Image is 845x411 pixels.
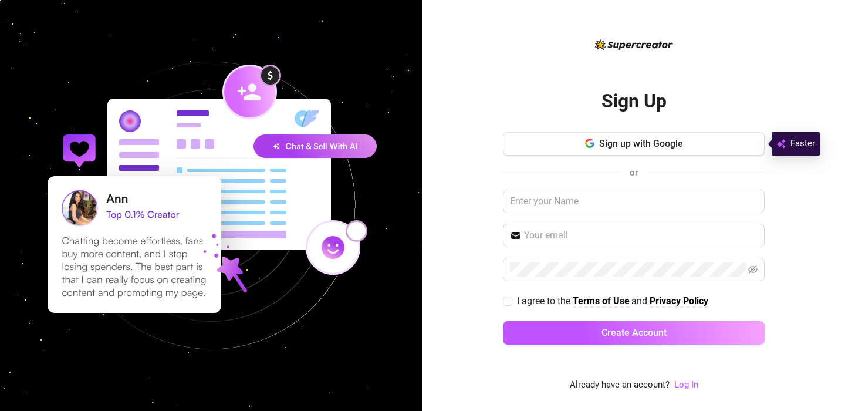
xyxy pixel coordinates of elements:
a: Log In [674,378,698,392]
strong: Terms of Use [573,295,630,306]
span: Already have an account? [570,378,670,392]
span: I agree to the [517,295,573,306]
img: svg%3e [776,137,786,151]
span: Sign up with Google [599,138,683,149]
span: or [630,167,638,178]
strong: Privacy Policy [650,295,708,306]
a: Privacy Policy [650,295,708,308]
input: Enter your Name [503,190,765,213]
a: Terms of Use [573,295,630,308]
span: Faster [790,137,815,151]
img: signup-background-D0MIrEPF.svg [8,2,414,409]
span: Create Account [601,327,667,338]
h2: Sign Up [601,89,667,113]
span: and [631,295,650,306]
button: Sign up with Google [503,132,765,156]
button: Create Account [503,321,765,345]
img: logo-BBDzfeDw.svg [595,39,673,50]
input: Your email [524,228,758,242]
a: Log In [674,379,698,390]
span: eye-invisible [748,265,758,274]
